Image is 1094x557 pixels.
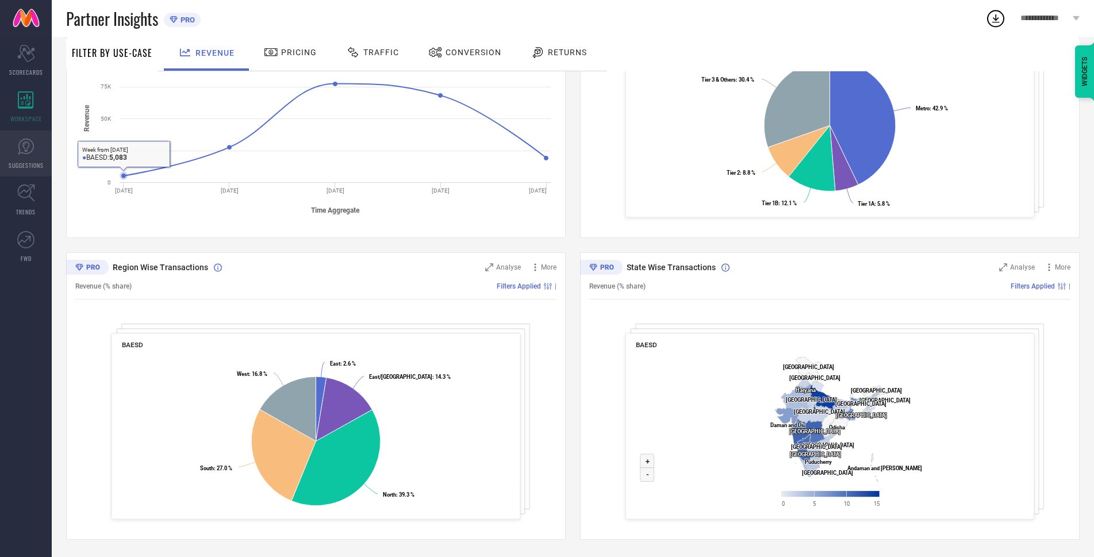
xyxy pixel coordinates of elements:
[66,7,158,30] span: Partner Insights
[555,282,556,290] span: |
[446,48,501,57] span: Conversion
[874,501,880,507] text: 15
[851,387,902,394] text: [GEOGRAPHIC_DATA]
[221,187,239,194] text: [DATE]
[101,116,112,122] text: 50K
[122,341,143,349] span: BAESD
[311,206,360,214] tspan: Time Aggregate
[701,76,754,83] text: : 30.4 %
[844,501,850,507] text: 10
[75,282,132,290] span: Revenue (% share)
[847,465,922,471] text: Andaman and [PERSON_NAME]
[701,76,736,83] tspan: Tier 3 & Others
[101,147,112,153] text: 25K
[916,105,930,112] tspan: Metro
[859,397,911,404] text: [GEOGRAPHIC_DATA]
[1055,263,1070,271] span: More
[541,263,556,271] span: More
[72,46,152,60] span: Filter By Use-Case
[432,187,450,194] text: [DATE]
[16,208,36,216] span: TRENDS
[10,114,42,123] span: WORKSPACE
[497,282,541,290] span: Filters Applied
[627,263,716,272] span: State Wise Transactions
[496,263,521,271] span: Analyse
[589,282,646,290] span: Revenue (% share)
[200,465,232,471] text: : 27.0 %
[646,457,650,466] text: +
[770,422,805,428] text: Daman and Diu
[21,254,32,263] span: FWD
[762,200,797,206] text: : 12.1 %
[790,451,841,458] text: [GEOGRAPHIC_DATA]
[636,341,657,349] span: BAESD
[237,371,267,377] text: : 16.8 %
[783,364,834,370] text: [GEOGRAPHIC_DATA]
[237,371,249,377] tspan: West
[1011,282,1055,290] span: Filters Applied
[327,187,344,194] text: [DATE]
[789,375,840,381] text: [GEOGRAPHIC_DATA]
[113,263,208,272] span: Region Wise Transactions
[548,48,587,57] span: Returns
[858,201,875,207] tspan: Tier 1A
[791,444,842,450] text: [GEOGRAPHIC_DATA]
[782,501,785,507] text: 0
[858,201,890,207] text: : 5.8 %
[829,424,845,431] text: Odisha
[802,470,853,476] text: [GEOGRAPHIC_DATA]
[330,360,340,367] tspan: East
[529,187,547,194] text: [DATE]
[985,8,1006,29] div: Open download list
[803,442,854,448] text: [GEOGRAPHIC_DATA]
[330,360,356,367] text: : 2.6 %
[485,263,493,271] svg: Zoom
[727,170,740,176] tspan: Tier 2
[66,260,109,277] div: Premium
[369,374,451,380] text: : 14.3 %
[727,170,755,176] text: : 8.8 %
[281,48,317,57] span: Pricing
[835,401,886,407] text: [GEOGRAPHIC_DATA]
[1010,263,1035,271] span: Analyse
[836,412,887,418] text: [GEOGRAPHIC_DATA]
[108,179,111,186] text: 0
[83,105,91,132] tspan: Revenue
[796,387,816,393] text: Haryana
[999,263,1007,271] svg: Zoom
[383,491,414,498] text: : 39.3 %
[115,187,133,194] text: [DATE]
[805,459,832,465] text: Puducherry
[195,48,235,57] span: Revenue
[762,200,778,206] tspan: Tier 1B
[1069,282,1070,290] span: |
[794,409,845,415] text: [GEOGRAPHIC_DATA]
[789,428,840,435] text: [GEOGRAPHIC_DATA]
[813,501,816,507] text: 5
[786,397,837,403] text: [GEOGRAPHIC_DATA]
[178,16,195,24] span: PRO
[363,48,399,57] span: Traffic
[580,260,623,277] div: Premium
[916,105,948,112] text: : 42.9 %
[9,68,43,76] span: SCORECARDS
[369,374,432,380] tspan: East/[GEOGRAPHIC_DATA]
[9,161,44,170] span: SUGGESTIONS
[646,470,649,479] text: -
[101,83,112,90] text: 75K
[383,491,396,498] tspan: North
[200,465,214,471] tspan: South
